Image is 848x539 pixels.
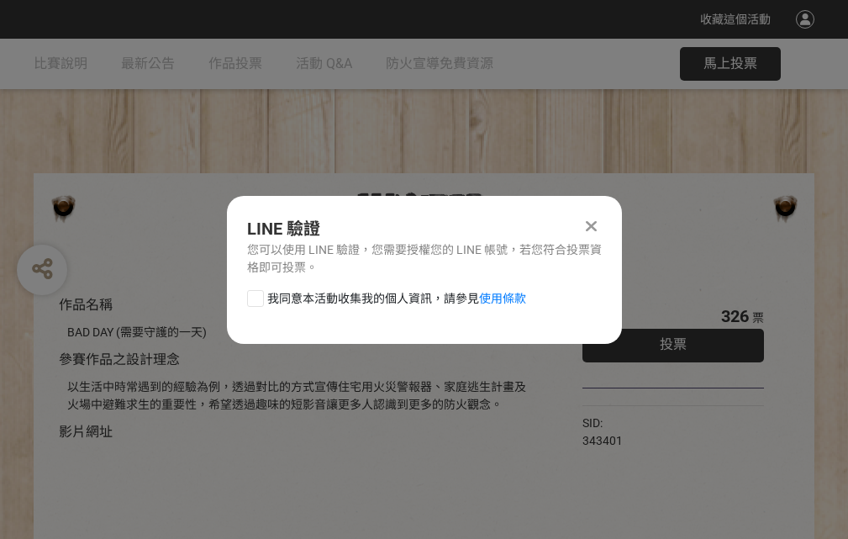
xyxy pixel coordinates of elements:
span: 收藏這個活動 [700,13,771,26]
a: 最新公告 [121,39,175,89]
span: 326 [721,306,749,326]
span: 最新公告 [121,55,175,71]
span: 票 [752,311,764,325]
div: 您可以使用 LINE 驗證，您需要授權您的 LINE 帳號，若您符合投票資格即可投票。 [247,241,602,277]
span: 作品名稱 [59,297,113,313]
span: 防火宣導免費資源 [386,55,493,71]
div: LINE 驗證 [247,216,602,241]
span: 我同意本活動收集我的個人資訊，請參見 [267,290,526,308]
span: 馬上投票 [703,55,757,71]
a: 比賽說明 [34,39,87,89]
span: SID: 343401 [582,416,623,447]
a: 活動 Q&A [296,39,352,89]
span: 活動 Q&A [296,55,352,71]
span: 比賽說明 [34,55,87,71]
a: 作品投票 [208,39,262,89]
a: 使用條款 [479,292,526,305]
span: 投票 [660,336,687,352]
span: 影片網址 [59,424,113,440]
div: BAD DAY (需要守護的一天) [67,324,532,341]
iframe: Facebook Share [627,415,711,431]
button: 馬上投票 [680,47,781,81]
div: 以生活中時常遇到的經驗為例，透過對比的方式宣傳住宅用火災警報器、家庭逃生計畫及火場中避難求生的重要性，希望透過趣味的短影音讓更多人認識到更多的防火觀念。 [67,378,532,414]
span: 作品投票 [208,55,262,71]
a: 防火宣導免費資源 [386,39,493,89]
span: 參賽作品之設計理念 [59,351,180,367]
